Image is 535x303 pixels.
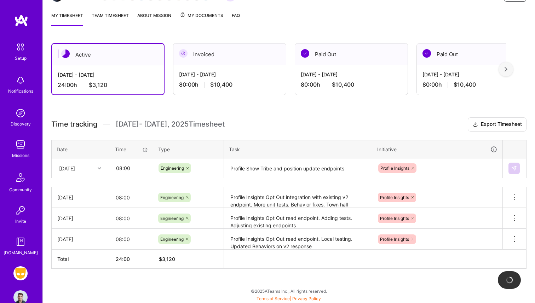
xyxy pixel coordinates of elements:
div: Paid Out [417,43,529,65]
span: Time tracking [51,120,97,129]
span: Profile Insights [380,237,409,242]
a: About Mission [137,12,171,26]
div: 80:00 h [422,81,524,88]
th: Date [52,140,110,158]
i: icon Download [472,121,478,128]
div: [DATE] - [DATE] [422,71,524,78]
span: $10,400 [210,81,232,88]
input: HH:MM [110,209,153,228]
img: discovery [13,106,28,120]
a: My timesheet [51,12,83,26]
span: Profile Insights [380,165,409,171]
div: Invoiced [173,43,286,65]
div: [DATE] - [DATE] [58,71,158,78]
div: Invite [15,217,26,225]
img: bell [13,73,28,87]
span: Engineering [160,216,184,221]
div: null [508,163,520,174]
span: Engineering [161,165,184,171]
span: Profile Insights [380,195,409,200]
input: HH:MM [110,230,153,249]
img: guide book [13,235,28,249]
div: Notifications [8,87,33,95]
img: Invoiced [179,49,188,58]
span: Engineering [160,195,184,200]
div: Active [52,44,164,65]
span: | [257,296,321,301]
button: Export Timesheet [468,117,527,132]
textarea: Profile Insights Opt Out read endpoint. Adding tests. Adjusting existing endpoints [225,209,371,228]
th: Task [224,140,372,158]
img: Paid Out [301,49,309,58]
img: teamwork [13,138,28,152]
input: HH:MM [110,188,153,207]
div: [DATE] - [DATE] [179,71,280,78]
div: 80:00 h [179,81,280,88]
a: Grindr: Mobile + BE + Cloud [12,266,29,280]
a: My Documents [180,12,223,26]
span: Profile Insights [380,216,409,221]
a: FAQ [232,12,240,26]
div: Initiative [377,145,497,153]
textarea: Profile Show Tribe and position update endpoints [225,159,371,178]
div: Time [115,146,148,153]
div: [DATE] [57,194,104,201]
a: Team timesheet [92,12,129,26]
span: $ 3,120 [159,256,175,262]
span: $3,120 [89,81,107,89]
div: [DATE] [57,215,104,222]
img: Grindr: Mobile + BE + Cloud [13,266,28,280]
span: $10,400 [332,81,354,88]
div: 80:00 h [301,81,402,88]
div: Paid Out [295,43,408,65]
i: icon Chevron [98,167,101,170]
img: loading [505,275,514,284]
div: 24:00 h [58,81,158,89]
textarea: Profile Insights Opt Out read endpoint. Local testing. Updated Behaviors on v2 response [225,229,371,249]
div: [DOMAIN_NAME] [4,249,38,256]
div: Community [9,186,32,193]
a: Privacy Policy [292,296,321,301]
a: Terms of Service [257,296,290,301]
div: Discovery [11,120,31,128]
div: [DATE] [57,235,104,243]
img: logo [14,14,28,27]
div: [DATE] - [DATE] [301,71,402,78]
th: 24:00 [110,250,153,269]
img: Submit [511,165,517,171]
th: Type [153,140,224,158]
div: Missions [12,152,29,159]
div: © 2025 ATeams Inc., All rights reserved. [42,282,535,300]
input: HH:MM [110,159,153,177]
div: [DATE] [59,164,75,172]
span: [DATE] - [DATE] , 2025 Timesheet [116,120,225,129]
span: My Documents [180,12,223,19]
img: right [505,67,507,72]
img: Invite [13,203,28,217]
th: Total [52,250,110,269]
img: Community [12,169,29,186]
img: Paid Out [422,49,431,58]
span: Engineering [160,237,184,242]
textarea: Profile Insights Opt Out integration with existing v2 endpoint. More unit tests. Behavior fixes. ... [225,188,371,208]
img: Active [61,49,70,58]
img: setup [13,40,28,54]
div: Setup [15,54,27,62]
span: $10,400 [454,81,476,88]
